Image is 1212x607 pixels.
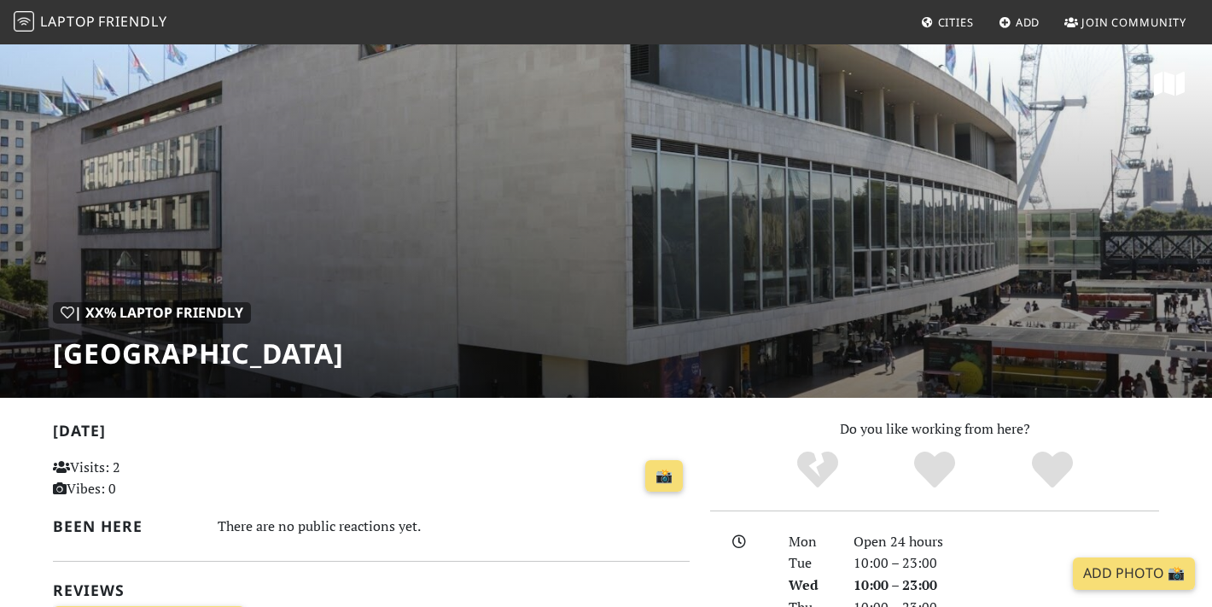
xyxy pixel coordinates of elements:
a: 📸 [645,460,683,493]
a: Join Community [1058,7,1193,38]
p: Visits: 2 Vibes: 0 [53,457,252,500]
a: Cities [914,7,981,38]
h2: Reviews [53,581,690,599]
p: Do you like working from here? [710,418,1159,441]
a: Add [992,7,1047,38]
a: Add Photo 📸 [1073,557,1195,590]
div: Definitely! [993,449,1111,492]
div: Mon [778,531,843,553]
div: Open 24 hours [843,531,1169,553]
h2: [DATE] [53,422,690,446]
div: Yes [876,449,993,492]
div: | XX% Laptop Friendly [53,302,251,324]
div: There are no public reactions yet. [218,514,690,539]
div: Wed [778,575,843,597]
a: LaptopFriendly LaptopFriendly [14,8,167,38]
span: Friendly [98,12,166,31]
span: Join Community [1081,15,1186,30]
div: 10:00 – 23:00 [843,552,1169,575]
img: LaptopFriendly [14,11,34,32]
span: Add [1016,15,1040,30]
h1: [GEOGRAPHIC_DATA] [53,337,344,370]
div: No [759,449,877,492]
div: Tue [778,552,843,575]
h2: Been here [53,517,197,535]
div: 10:00 – 23:00 [843,575,1169,597]
span: Cities [938,15,974,30]
span: Laptop [40,12,96,31]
